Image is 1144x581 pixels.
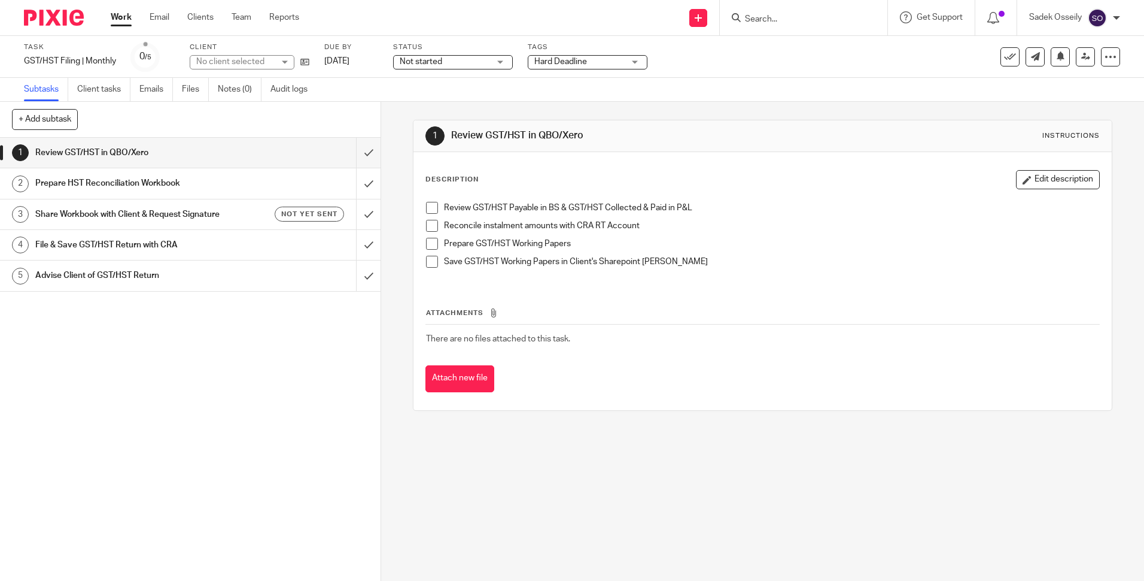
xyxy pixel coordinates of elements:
a: Team [232,11,251,23]
a: Audit logs [270,78,317,101]
p: Save GST/HST Working Papers in Client's Sharepoint [PERSON_NAME] [444,256,1099,268]
div: 3 [12,206,29,223]
h1: Review GST/HST in QBO/Xero [451,129,788,142]
a: Subtasks [24,78,68,101]
div: 5 [12,268,29,285]
div: Mark as done [356,168,381,198]
button: Edit description [1016,170,1100,189]
span: Not started [400,58,442,66]
button: + Add subtask [12,109,78,129]
p: Reconcile instalment amounts with CRA RT Account [444,220,1099,232]
a: Emails [139,78,173,101]
div: 0 [139,50,151,63]
span: Get Support [917,13,963,22]
a: Email [150,11,169,23]
a: Notes (0) [218,78,261,101]
p: Prepare GST/HST Working Papers [444,238,1099,250]
h1: Share Workbook with Client & Request Signature [35,205,241,223]
a: Files [182,78,209,101]
span: There are no files attached to this task. [426,335,570,343]
div: GST/HST Filing | Monthly [24,55,116,67]
span: Hard Deadline [534,58,587,66]
img: Pixie [24,10,84,26]
a: Work [111,11,132,23]
div: 4 [12,237,29,253]
p: Sadek Osseily [1029,11,1082,23]
i: Open client page [300,58,309,66]
div: 2 [12,175,29,192]
div: 1 [425,126,445,146]
div: Mark as done [356,261,381,290]
p: Description [425,175,479,184]
label: Status [393,43,513,52]
div: 1 [12,144,29,161]
button: Attach new file [425,365,494,392]
div: No client selected [196,56,274,68]
label: Client [190,43,309,52]
h1: Advise Client of GST/HST Return [35,267,241,285]
a: Reports [269,11,299,23]
a: Send new email to Striker Power Systems Corp. [1026,47,1045,66]
label: Tags [528,43,647,52]
div: Mark as done [356,199,381,229]
h1: Review GST/HST in QBO/Xero [35,144,241,162]
span: Not yet sent [281,209,337,219]
div: Instructions [1042,131,1100,141]
h1: File & Save GST/HST Return with CRA [35,236,241,254]
a: Reassign task [1076,47,1095,66]
button: Snooze task [1051,47,1070,66]
label: Due by [324,43,378,52]
label: Task [24,43,116,52]
a: Client tasks [77,78,130,101]
input: Search [744,14,851,25]
div: Mark as done [356,230,381,260]
h1: Prepare HST Reconciliation Workbook [35,174,241,192]
img: svg%3E [1088,8,1107,28]
div: Mark as done [356,138,381,168]
small: /5 [145,54,151,60]
a: Clients [187,11,214,23]
span: Attachments [426,310,483,316]
span: [DATE] [324,57,349,65]
p: Review GST/HST Payable in BS & GST/HST Collected & Paid in P&L [444,202,1099,214]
